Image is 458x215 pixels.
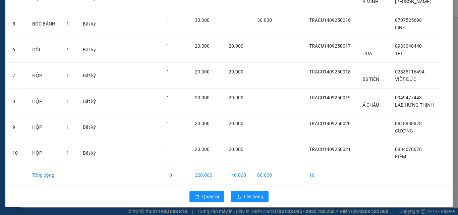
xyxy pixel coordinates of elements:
span: KIÊM [395,154,406,159]
td: Bất kỳ [77,114,102,140]
span: 30.000 [195,17,210,23]
td: Bất kỳ [77,63,102,89]
span: Á CHÂU [362,102,379,108]
td: Bất kỳ [77,37,102,63]
td: BỌC BÁNH [27,11,61,37]
span: 1 [66,150,69,156]
div: [GEOGRAPHIC_DATA] [44,6,112,21]
button: uploadLên hàng [231,191,269,202]
span: VIỆT ĐỨC [395,76,416,82]
td: 140.000 [223,166,252,184]
span: 20.000 [229,121,243,126]
td: HỘP [27,140,61,166]
td: 10 [7,140,27,166]
span: 1 [167,147,169,152]
span: 1 [66,73,69,78]
span: Nhận: [44,6,60,13]
td: HỘP [27,114,61,140]
span: 20.000 [195,95,210,100]
span: 0707525698 [395,17,422,23]
span: 20.000 [229,95,243,100]
span: BS TIÊN [362,76,379,82]
span: 30.000 [257,17,272,23]
td: 10 [161,166,189,184]
span: 1 [167,69,169,74]
span: 20.000 [195,147,210,152]
div: 20.000 [5,42,40,50]
span: CR : [5,43,15,50]
span: 20.000 [229,43,243,49]
div: Trà Cú [6,6,39,14]
td: Bất kỳ [77,140,102,166]
span: 0984678678 [395,147,422,152]
span: 20.000 [229,147,243,152]
td: 5 [7,11,27,37]
span: 1 [167,95,169,100]
td: Bất kỳ [77,89,102,114]
span: LAB HƯNG THỊNH [395,102,434,108]
span: 0818888878 [395,121,422,126]
td: Bất kỳ [77,11,102,37]
td: HỘP [27,89,61,114]
span: rollback [195,194,199,200]
div: KIÊM [44,21,112,29]
span: TRÍ [395,51,402,56]
td: 80.000 [252,166,278,184]
td: Tổng cộng [27,166,61,184]
span: CƯỜNG [395,128,413,133]
span: TRACU1409250016 [309,17,351,23]
td: 6 [7,37,27,63]
span: 1 [66,47,69,52]
span: Gửi: [6,6,16,13]
span: TRACU1409250018 [309,69,351,74]
span: HÒA [362,51,372,56]
span: TRACU1409250017 [309,43,351,49]
span: TRACU1409250020 [309,121,351,126]
button: rollbackQuay lại [189,191,224,202]
td: 7 [7,63,27,89]
td: HỘP [27,63,61,89]
span: Quay lại [202,193,219,200]
span: TRACU1409250019 [309,95,351,100]
td: 10 [304,166,357,184]
td: 9 [7,114,27,140]
span: 20.000 [195,69,210,74]
span: 1 [66,99,69,104]
span: 1 [167,121,169,126]
span: 20.000 [229,69,243,74]
span: 1 [66,124,69,130]
td: GÓI [27,37,61,63]
span: 1 [66,21,69,26]
span: 0933048440 [395,43,422,49]
td: 8 [7,89,27,114]
span: upload [236,194,241,200]
span: Lên hàng [244,193,263,200]
td: 220.000 [189,166,223,184]
span: 1 [167,17,169,23]
span: LINH [395,25,406,30]
span: 02835116494 [395,69,424,74]
span: TRACU1409250021 [309,147,351,152]
span: 20.000 [195,43,210,49]
span: 20.000 [195,121,210,126]
span: 0949477443 [395,95,422,100]
span: 1 [167,43,169,49]
div: 0984678678 [44,29,112,38]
